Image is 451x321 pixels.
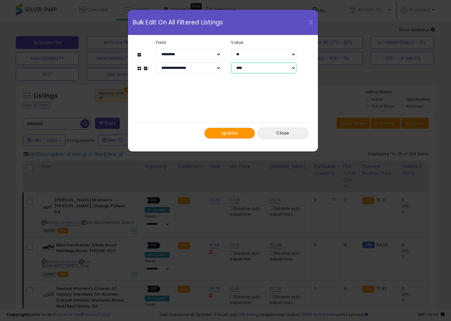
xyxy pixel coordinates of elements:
[151,40,226,44] label: Field
[226,40,301,44] label: Value
[258,128,308,139] button: Close
[309,18,313,27] span: X
[221,130,238,136] span: Update
[133,19,223,25] span: Bulk Edit On All Filtered Listings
